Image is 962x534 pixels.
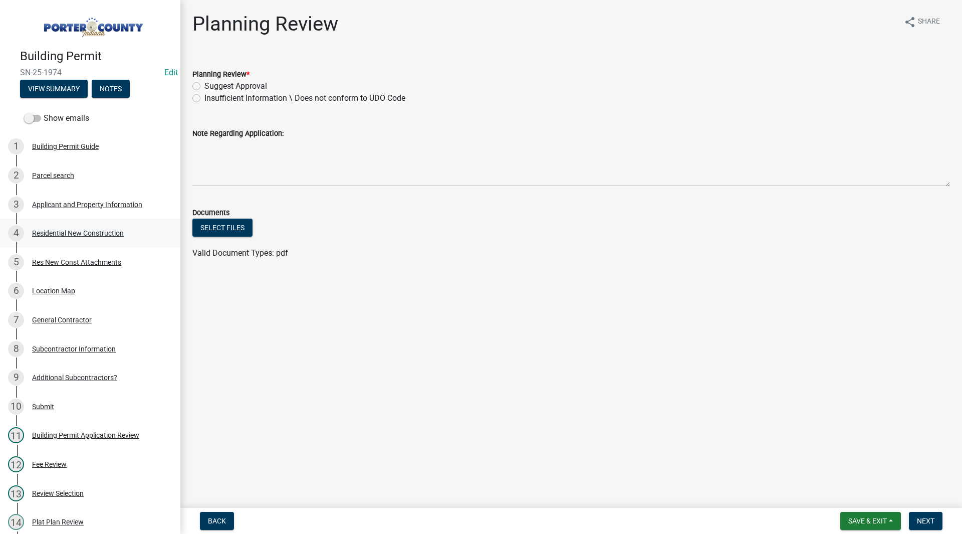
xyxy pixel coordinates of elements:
[92,80,130,98] button: Notes
[24,112,89,124] label: Show emails
[32,259,121,266] div: Res New Const Attachments
[192,130,284,137] label: Note Regarding Application:
[8,456,24,472] div: 12
[8,485,24,501] div: 13
[192,219,253,237] button: Select files
[32,143,99,150] div: Building Permit Guide
[192,12,338,36] h1: Planning Review
[32,201,142,208] div: Applicant and Property Information
[32,461,67,468] div: Fee Review
[32,490,84,497] div: Review Selection
[896,12,948,32] button: shareShare
[8,197,24,213] div: 3
[20,11,164,39] img: Porter County, Indiana
[8,312,24,328] div: 7
[8,283,24,299] div: 6
[840,512,901,530] button: Save & Exit
[204,80,267,92] label: Suggest Approval
[208,517,226,525] span: Back
[32,403,54,410] div: Submit
[8,254,24,270] div: 5
[917,517,934,525] span: Next
[909,512,942,530] button: Next
[92,85,130,93] wm-modal-confirm: Notes
[204,92,405,104] label: Insufficient Information \ Does not conform to UDO Code
[164,68,178,77] wm-modal-confirm: Edit Application Number
[192,71,250,78] label: Planning Review
[164,68,178,77] a: Edit
[32,518,84,525] div: Plat Plan Review
[8,167,24,184] div: 2
[20,68,160,77] span: SN-25-1974
[32,287,75,294] div: Location Map
[32,316,92,323] div: General Contractor
[192,210,229,217] label: Documents
[32,432,139,439] div: Building Permit Application Review
[32,172,74,179] div: Parcel search
[192,248,288,258] span: Valid Document Types: pdf
[32,345,116,352] div: Subcontractor Information
[32,374,117,381] div: Additional Subcontractors?
[20,80,88,98] button: View Summary
[20,49,172,64] h4: Building Permit
[8,370,24,386] div: 9
[918,16,940,28] span: Share
[32,230,124,237] div: Residential New Construction
[8,341,24,357] div: 8
[904,16,916,28] i: share
[8,514,24,530] div: 14
[20,85,88,93] wm-modal-confirm: Summary
[8,427,24,443] div: 11
[8,225,24,241] div: 4
[8,138,24,154] div: 1
[200,512,234,530] button: Back
[848,517,887,525] span: Save & Exit
[8,399,24,415] div: 10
